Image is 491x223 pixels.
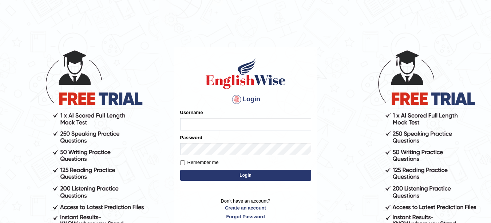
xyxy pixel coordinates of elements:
img: Logo of English Wise sign in for intelligent practice with AI [204,57,287,90]
button: Login [180,170,311,181]
p: Don't have an account? [180,197,311,220]
label: Remember me [180,159,219,166]
h4: Login [180,94,311,105]
a: Create an account [180,204,311,211]
input: Remember me [180,160,185,165]
label: Username [180,109,203,116]
label: Password [180,134,202,141]
a: Forgot Password [180,213,311,220]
